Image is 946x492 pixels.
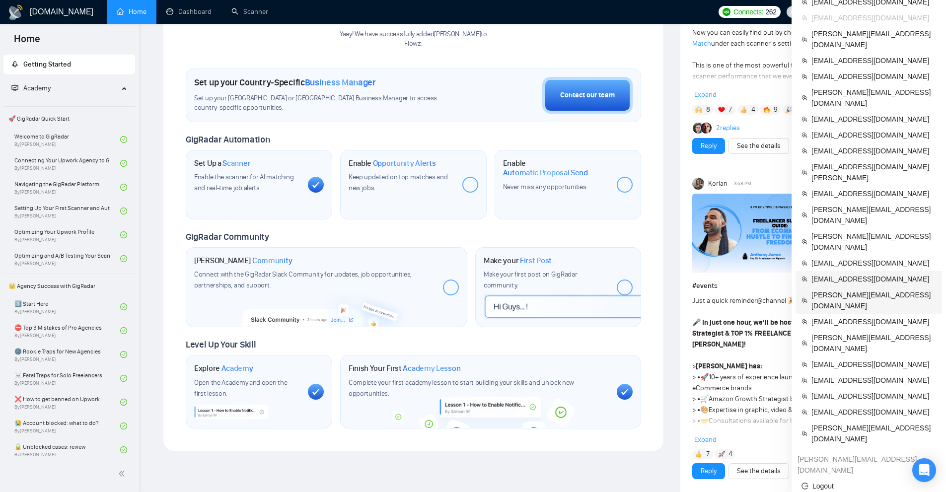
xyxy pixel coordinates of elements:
h1: [PERSON_NAME] [194,256,292,266]
span: rocket [11,61,18,68]
a: 2replies [716,123,740,133]
a: 🔓 Unblocked cases: reviewBy[PERSON_NAME] [14,439,120,461]
span: Never miss any opportunities. [503,183,587,191]
span: 🚀 [700,373,709,381]
span: check-circle [120,255,127,262]
span: team [801,95,807,101]
h1: Set Up a [194,158,250,168]
span: [EMAIL_ADDRESS][DOMAIN_NAME] [811,407,936,418]
span: [EMAIL_ADDRESS][DOMAIN_NAME] [811,258,936,269]
a: See the details [737,466,781,477]
span: Academy [23,84,51,92]
span: 🛒 [700,395,709,403]
span: check-circle [120,399,127,406]
span: 👑 Agency Success with GigRadar [4,276,134,296]
span: 4 [751,105,755,115]
a: Optimizing and A/B Testing Your Scanner for Better ResultsBy[PERSON_NAME] [14,248,120,270]
span: Make your first post on GigRadar community. [484,270,577,289]
span: Level Up Your Skill [186,339,256,350]
span: check-circle [120,446,127,453]
span: [PERSON_NAME][EMAIL_ADDRESS][DOMAIN_NAME] [811,28,936,50]
span: Academy [11,84,51,92]
span: Community [252,256,292,266]
span: team [801,239,807,245]
span: team [801,148,807,154]
img: Korlan [692,178,704,190]
span: check-circle [120,422,127,429]
span: check-circle [120,303,127,310]
span: check-circle [120,208,127,214]
span: team [801,297,807,303]
span: Academy [221,363,253,373]
span: team [801,260,807,266]
span: logout [801,483,808,490]
a: 1️⃣ Start HereBy[PERSON_NAME] [14,296,120,318]
span: 262 [765,6,776,17]
h1: Finish Your First [349,363,460,373]
a: 🌚 Rookie Traps for New AgenciesBy[PERSON_NAME] [14,344,120,365]
span: team [801,58,807,64]
a: ⛔ Top 3 Mistakes of Pro AgenciesBy[PERSON_NAME] [14,320,120,342]
span: GigRadar Community [186,231,269,242]
span: team [801,132,807,138]
span: team [801,409,807,415]
span: [EMAIL_ADDRESS][DOMAIN_NAME] [811,375,936,386]
span: team [801,15,807,21]
span: 9 [774,105,778,115]
img: logo [8,4,24,20]
h1: Enable [349,158,436,168]
h1: Enable [503,158,609,178]
span: 7 [706,449,710,459]
span: Open the Academy and open the first lesson. [194,378,287,398]
img: Alex B [693,123,704,134]
span: [PERSON_NAME][EMAIL_ADDRESS][DOMAIN_NAME] [811,332,936,354]
a: See the details [737,141,781,151]
span: check-circle [120,351,127,358]
span: 3:58 PM [734,179,751,188]
strong: In just one hour, we’ll be hosting an Amazon Growth Strategist & TOP 1% FREELANCER on UPWORK — [P... [692,318,865,349]
span: [EMAIL_ADDRESS][DOMAIN_NAME] [811,188,936,199]
span: double-left [118,469,128,479]
span: Enable the scanner for AI matching and real-time job alerts. [194,173,294,192]
span: check-circle [120,327,127,334]
a: ☠️ Fatal Traps for Solo FreelancersBy[PERSON_NAME] [14,367,120,389]
span: Complete your first academy lesson to start building your skills and unlock new opportunities. [349,378,574,398]
img: 🙌 [695,106,702,113]
span: Expand [694,435,717,444]
img: 🎉 [786,106,793,113]
span: Opportunity Alerts [373,158,436,168]
span: [PERSON_NAME][EMAIL_ADDRESS][DOMAIN_NAME] [811,231,936,253]
li: Getting Started [3,55,135,74]
button: Contact our team [542,77,633,114]
h1: # events [692,281,910,291]
button: Reply [692,463,725,479]
span: Keep updated on top matches and new jobs. [349,173,448,192]
span: [EMAIL_ADDRESS][DOMAIN_NAME] [811,316,936,327]
p: Flowz . [340,39,487,49]
span: Korlan [708,178,728,189]
img: 👍 [695,451,702,458]
span: check-circle [120,160,127,167]
span: team [801,36,807,42]
span: @channel [757,296,786,305]
img: upwork-logo.png [723,8,730,16]
img: ❤️ [718,106,725,113]
a: Connecting Your Upwork Agency to GigRadarBy[PERSON_NAME] [14,152,120,174]
span: First Post [520,256,552,266]
span: [EMAIL_ADDRESS][DOMAIN_NAME] [811,274,936,284]
span: team [801,393,807,399]
img: slackcommunity-bg.png [242,286,411,327]
span: team [801,430,807,436]
span: team [801,377,807,383]
span: [EMAIL_ADDRESS][DOMAIN_NAME] [811,130,936,141]
span: 7 [728,105,732,115]
span: [EMAIL_ADDRESS][DOMAIN_NAME] [811,391,936,402]
span: Academy Lesson [403,363,460,373]
span: [PERSON_NAME][EMAIL_ADDRESS][DOMAIN_NAME] [811,87,936,109]
span: team [801,276,807,282]
div: Yaay! We have successfully added [PERSON_NAME] to [340,30,487,49]
span: 🤝 [700,417,709,425]
span: team [801,116,807,122]
span: 💡 [692,427,701,436]
span: Automatic Proposal Send [503,168,588,178]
